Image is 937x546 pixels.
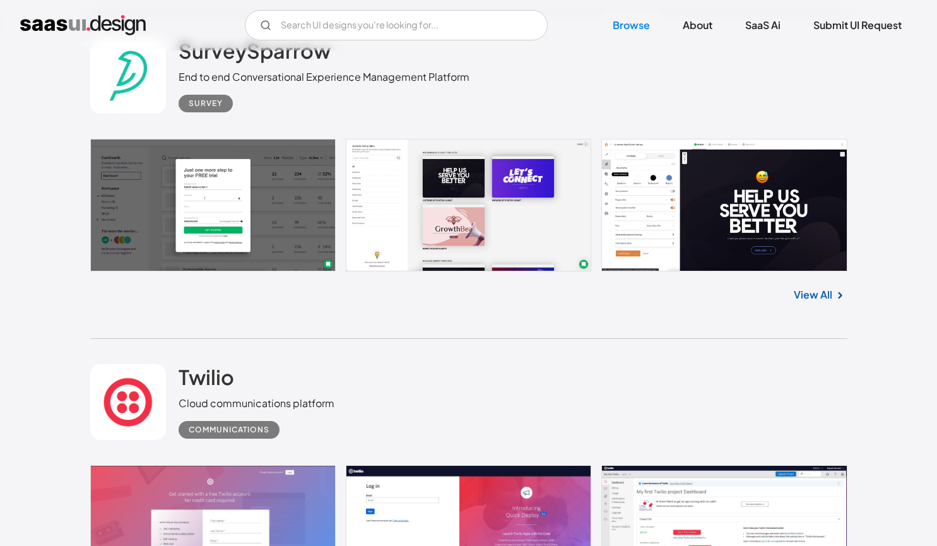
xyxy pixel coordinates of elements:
div: End to end Conversational Experience Management Platform [179,69,469,85]
h2: Twilio [179,364,234,389]
a: home [20,15,146,35]
a: SaaS Ai [730,11,796,39]
a: SurveySparrow [179,38,331,69]
div: Communications [189,422,269,437]
div: Survey [189,96,223,111]
a: Submit UI Request [798,11,917,39]
div: Cloud communications platform [179,396,334,411]
h2: SurveySparrow [179,38,331,63]
form: Email Form [245,10,548,40]
a: View All [794,287,832,302]
a: About [668,11,728,39]
a: Twilio [179,364,234,396]
input: Search UI designs you're looking for... [245,10,548,40]
a: Browse [598,11,665,39]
